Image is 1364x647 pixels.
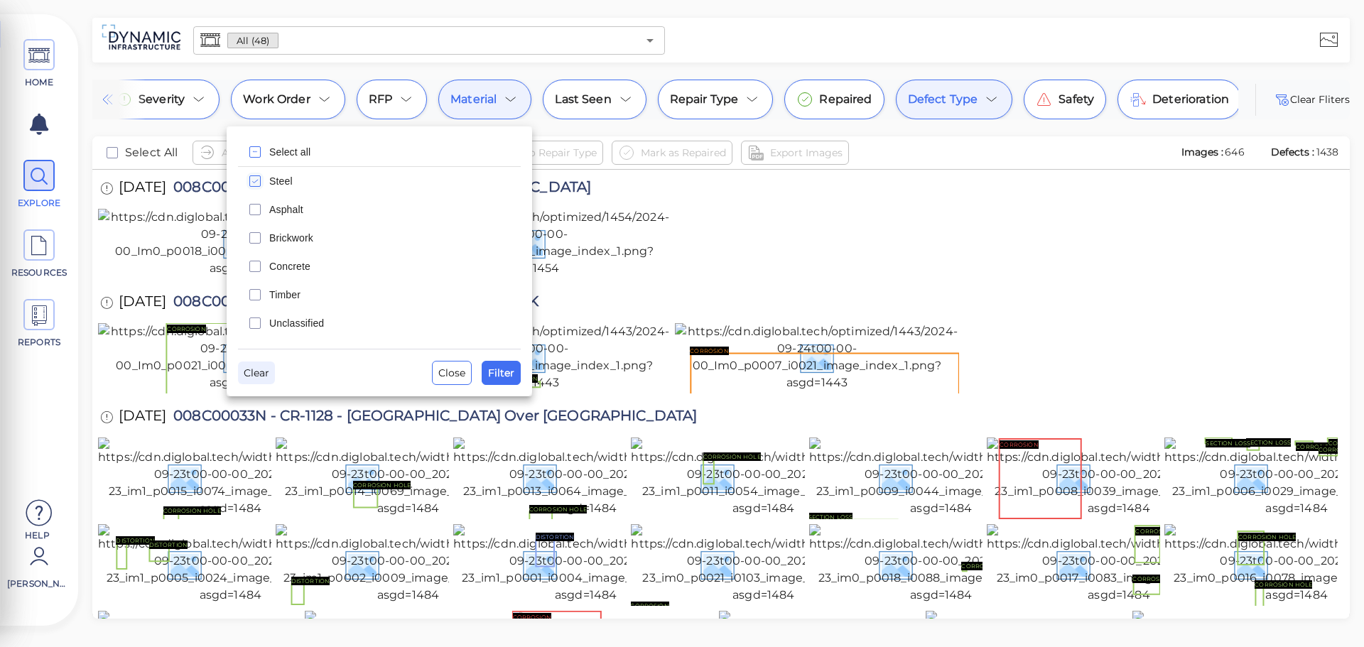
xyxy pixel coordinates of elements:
[269,259,512,273] span: Concrete
[238,281,521,309] div: Timber
[238,252,521,281] div: Concrete
[238,138,521,166] div: Select all
[238,361,275,384] button: Clear
[244,364,269,381] span: Clear
[269,202,512,217] span: Asphalt
[238,309,521,337] div: Unclassified
[269,145,512,159] span: Select all
[269,316,512,330] span: Unclassified
[269,174,512,188] span: Steel
[269,231,512,245] span: Brickwork
[238,195,521,224] div: Asphalt
[269,288,512,302] span: Timber
[1304,583,1353,636] iframe: Chat
[488,364,514,381] span: Filter
[238,224,521,252] div: Brickwork
[432,361,472,385] button: Close
[438,364,465,381] span: Close
[238,167,521,195] div: Steel
[482,361,521,385] button: Filter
